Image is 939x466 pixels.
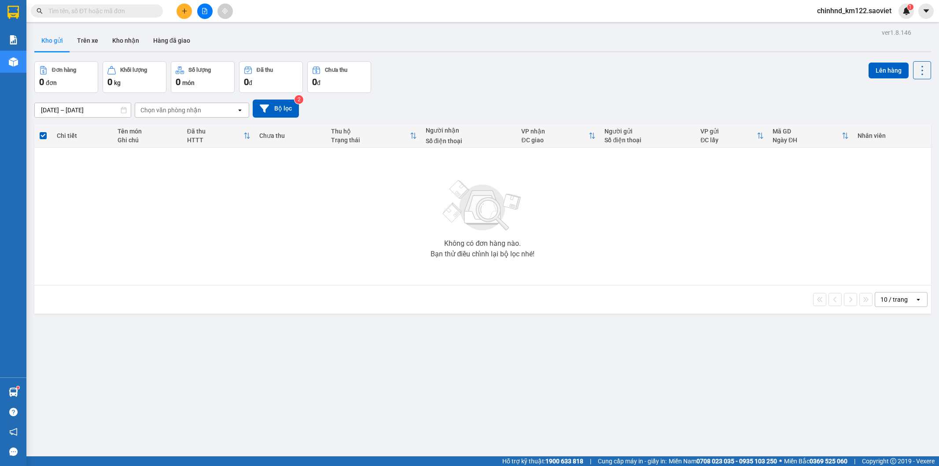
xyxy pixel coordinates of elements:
strong: 0708 023 035 - 0935 103 250 [696,458,777,465]
div: Nhân viên [858,132,926,139]
button: Bộ lọc [253,100,299,118]
svg: open [236,107,243,114]
button: Chưa thu0đ [307,61,371,93]
span: ⚪️ [779,459,782,463]
div: ver 1.8.146 [882,28,911,37]
span: | [590,456,591,466]
sup: 2 [295,95,303,104]
button: Đơn hàng0đơn [34,61,98,93]
button: file-add [197,4,213,19]
div: Số điện thoại [604,137,692,144]
span: 0 [176,77,180,87]
span: chinhnd_km122.saoviet [810,5,898,16]
span: Miền Nam [669,456,777,466]
div: Ghi chú [118,137,178,144]
span: plus [181,8,188,14]
div: Số lượng [188,67,211,73]
span: copyright [890,458,896,464]
img: solution-icon [9,35,18,44]
div: Đã thu [187,128,243,135]
div: Chưa thu [325,67,347,73]
div: Người gửi [604,128,692,135]
img: warehouse-icon [9,388,18,397]
div: VP nhận [521,128,589,135]
span: question-circle [9,408,18,416]
span: file-add [202,8,208,14]
div: Khối lượng [120,67,147,73]
button: caret-down [918,4,934,19]
div: 10 / trang [880,295,908,304]
span: | [854,456,855,466]
strong: 0369 525 060 [810,458,847,465]
strong: 1900 633 818 [545,458,583,465]
div: Mã GD [773,128,842,135]
div: Ngày ĐH [773,137,842,144]
span: 0 [107,77,112,87]
input: Tìm tên, số ĐT hoặc mã đơn [48,6,152,16]
div: Tên món [118,128,178,135]
th: Toggle SortBy [768,124,853,148]
button: Khối lượng0kg [103,61,166,93]
div: Chi tiết [57,132,109,139]
span: món [182,79,195,86]
input: Select a date range. [35,103,131,117]
span: kg [114,79,121,86]
button: Kho gửi [34,30,70,51]
th: Toggle SortBy [517,124,600,148]
span: đ [249,79,252,86]
div: Không có đơn hàng nào. [444,240,521,247]
div: Chưa thu [259,132,323,139]
div: Người nhận [426,127,513,134]
div: Trạng thái [331,137,409,144]
button: Lên hàng [869,63,909,78]
button: Số lượng0món [171,61,235,93]
span: notification [9,428,18,436]
div: Đã thu [257,67,273,73]
button: Trên xe [70,30,105,51]
span: Hỗ trợ kỹ thuật: [502,456,583,466]
sup: 1 [17,386,19,389]
div: ĐC giao [521,137,589,144]
div: Thu hộ [331,128,409,135]
button: plus [177,4,192,19]
span: 1 [909,4,912,10]
div: ĐC lấy [700,137,757,144]
span: Miền Bắc [784,456,847,466]
div: Bạn thử điều chỉnh lại bộ lọc nhé! [431,251,534,258]
span: aim [222,8,228,14]
span: Cung cấp máy in - giấy in: [598,456,667,466]
img: icon-new-feature [902,7,910,15]
span: 0 [39,77,44,87]
div: HTTT [187,137,243,144]
span: caret-down [922,7,930,15]
sup: 1 [907,4,913,10]
button: aim [217,4,233,19]
span: 0 [312,77,317,87]
div: Số điện thoại [426,137,513,144]
button: Đã thu0đ [239,61,303,93]
svg: open [915,296,922,303]
div: Chọn văn phòng nhận [140,106,201,115]
th: Toggle SortBy [696,124,768,148]
button: Kho nhận [105,30,146,51]
th: Toggle SortBy [183,124,255,148]
span: search [37,8,43,14]
img: svg+xml;base64,PHN2ZyBjbGFzcz0ibGlzdC1wbHVnX19zdmciIHhtbG5zPSJodHRwOi8vd3d3LnczLm9yZy8yMDAwL3N2Zy... [438,175,527,237]
div: VP gửi [700,128,757,135]
img: warehouse-icon [9,57,18,67]
span: đơn [46,79,57,86]
span: đ [317,79,320,86]
th: Toggle SortBy [327,124,421,148]
span: message [9,448,18,456]
span: 0 [244,77,249,87]
div: Đơn hàng [52,67,76,73]
img: logo-vxr [7,6,19,19]
button: Hàng đã giao [146,30,197,51]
